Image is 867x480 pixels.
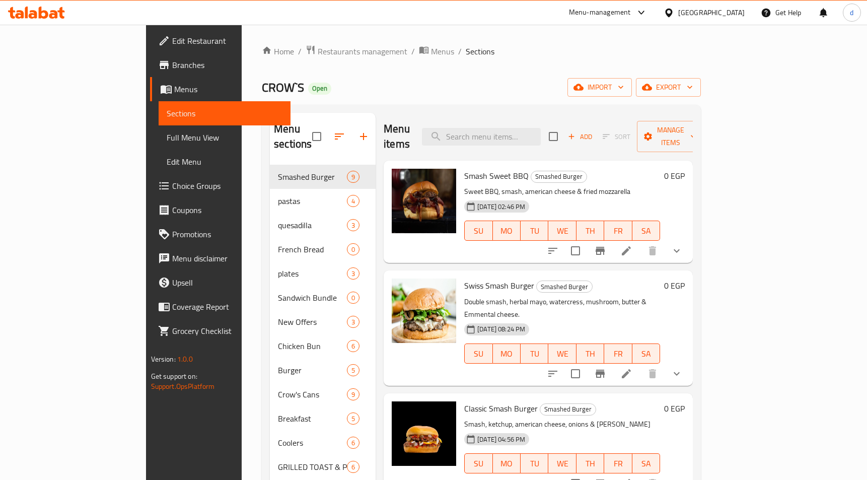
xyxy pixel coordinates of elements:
div: pastas4 [270,189,376,213]
span: MO [497,224,517,238]
button: SU [464,344,492,364]
div: French Bread0 [270,237,376,261]
div: Smashed Burger [278,171,347,183]
span: 3 [347,269,359,279]
button: import [567,78,632,97]
div: items [347,388,359,400]
button: SU [464,221,492,241]
div: New Offers3 [270,310,376,334]
span: [DATE] 04:56 PM [473,435,529,444]
button: TH [576,344,604,364]
span: Coupons [172,204,283,216]
div: items [347,195,359,207]
div: items [347,316,359,328]
div: French Bread [278,243,347,255]
span: quesadilla [278,219,347,231]
span: Coolers [278,437,347,449]
p: Sweet BBQ, smash, american cheese & fried mozzarella [464,185,660,198]
span: WE [552,347,572,361]
a: Menu disclaimer [150,246,291,270]
div: items [347,340,359,352]
button: MO [493,453,521,473]
button: WE [548,453,576,473]
div: plates [278,267,347,280]
span: 3 [347,221,359,230]
span: Edit Restaurant [172,35,283,47]
p: Double smash, herbal mayo, watercress, mushroom, butter & Emmental cheese. [464,296,660,321]
a: Full Menu View [159,125,291,150]
div: [GEOGRAPHIC_DATA] [678,7,745,18]
span: Smash Sweet BBQ [464,168,529,183]
span: Restaurants management [318,45,407,57]
span: Upsell [172,277,283,289]
span: Edit Menu [167,156,283,168]
li: / [298,45,302,57]
a: Restaurants management [306,45,407,58]
span: 6 [347,462,359,472]
button: FR [604,221,632,241]
div: items [347,437,359,449]
span: FR [608,347,628,361]
span: Select all sections [306,126,327,147]
span: 6 [347,341,359,351]
span: 5 [347,366,359,375]
a: Upsell [150,270,291,295]
a: Branches [150,53,291,77]
li: / [411,45,415,57]
img: Classic Smash Burger [392,401,456,466]
div: Smashed Burger [536,281,593,293]
button: FR [604,453,632,473]
button: TU [521,453,548,473]
div: items [347,364,359,376]
span: Sandwich Bundle [278,292,347,304]
span: Swiss Smash Burger [464,278,534,293]
span: [DATE] 08:24 PM [473,324,529,334]
button: Manage items [637,121,704,152]
button: MO [493,344,521,364]
div: GRILLED TOAST & Panini6 [270,455,376,479]
span: Add item [564,129,596,145]
div: Crow's Cans9 [270,382,376,406]
p: Smash, ketchup, american cheese, onions & [PERSON_NAME] [464,418,660,431]
span: Choice Groups [172,180,283,192]
div: items [347,243,359,255]
button: TH [576,453,604,473]
span: d [850,7,853,18]
span: import [575,81,624,94]
button: MO [493,221,521,241]
span: Full Menu View [167,131,283,144]
h6: 0 EGP [664,279,685,293]
button: sort-choices [541,239,565,263]
img: Swiss Smash Burger [392,279,456,343]
span: Grocery Checklist [172,325,283,337]
span: Sort sections [327,124,351,149]
span: SA [636,224,656,238]
span: Select to update [565,363,586,384]
div: pastas [278,195,347,207]
button: WE [548,344,576,364]
button: SA [632,344,660,364]
span: Smashed Burger [537,281,592,293]
span: 0 [347,293,359,303]
a: Coupons [150,198,291,222]
input: search [422,128,541,146]
button: FR [604,344,632,364]
span: 1.0.0 [177,353,193,366]
span: 4 [347,196,359,206]
div: items [347,292,359,304]
div: Chicken Bun [278,340,347,352]
span: 0 [347,245,359,254]
span: Sections [167,107,283,119]
div: Menu-management [569,7,631,19]
span: GRILLED TOAST & Panini [278,461,347,473]
span: FR [608,456,628,471]
span: Promotions [172,228,283,240]
button: SA [632,453,660,473]
span: TU [525,224,544,238]
button: Add section [351,124,376,149]
div: Smashed Burger [531,171,587,183]
div: Breakfast5 [270,406,376,431]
